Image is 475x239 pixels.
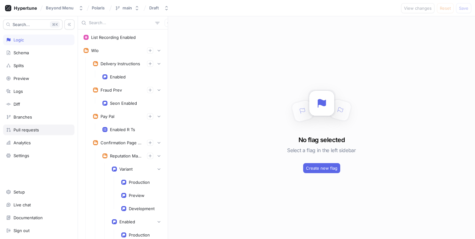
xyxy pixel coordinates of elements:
[14,202,31,207] div: Live chat
[129,206,155,211] div: Development
[303,163,340,173] button: Create new flag
[3,19,63,29] button: Search...K
[101,61,140,66] div: Delivery Instructions
[14,228,30,233] div: Sign out
[13,23,30,26] span: Search...
[14,189,25,194] div: Setup
[91,48,99,53] div: Wlo
[147,3,172,13] button: Draft
[14,63,24,68] div: Splits
[14,76,29,81] div: Preview
[404,6,432,10] span: View changes
[110,101,137,106] div: Seon Enabled
[119,167,133,172] div: Variant
[123,5,132,11] div: main
[14,114,32,119] div: Branches
[14,127,39,132] div: Pull requests
[129,232,150,237] div: Production
[149,5,159,11] div: Draft
[14,50,29,55] div: Schema
[401,3,434,13] button: View changes
[437,3,454,13] button: Reset
[101,140,142,145] div: Confirmation Page Experiments
[110,153,142,158] div: Reputation Management
[89,20,153,26] input: Search...
[46,5,74,11] div: Beyond Menu
[14,140,31,145] div: Analytics
[14,102,20,107] div: Diff
[50,21,60,28] div: K
[91,35,136,40] div: List Recording Enabled
[3,212,74,223] a: Documentation
[14,89,23,94] div: Logs
[110,127,135,132] div: Enabled R Ts
[298,135,345,145] h3: No flag selected
[92,6,105,10] span: Polaris
[287,145,356,156] h5: Select a flag in the left sidebar
[129,193,145,198] div: Preview
[14,215,43,220] div: Documentation
[101,88,122,93] div: Fraud Prev
[43,3,86,13] button: Beyond Menu
[459,6,468,10] span: Save
[440,6,451,10] span: Reset
[101,114,114,119] div: Pay Pal
[14,153,29,158] div: Settings
[14,37,24,42] div: Logic
[456,3,471,13] button: Save
[112,3,142,13] button: main
[129,180,150,185] div: Production
[306,166,337,170] span: Create new flag
[119,219,135,224] div: Enabled
[110,74,126,79] div: Enabled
